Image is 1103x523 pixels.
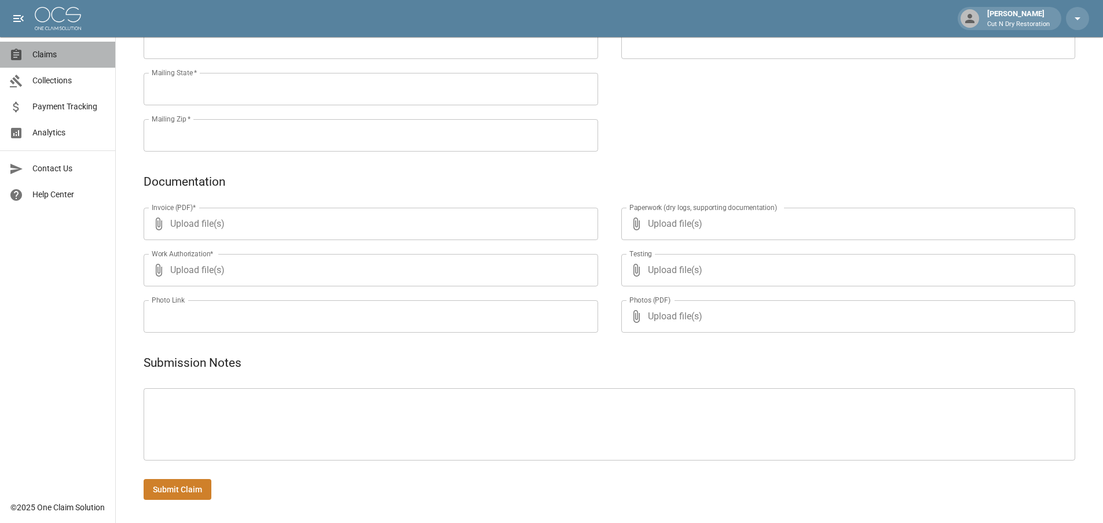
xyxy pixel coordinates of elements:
p: Cut N Dry Restoration [987,20,1050,30]
span: Contact Us [32,163,106,175]
label: Invoice (PDF)* [152,202,196,212]
span: Upload file(s) [170,208,567,240]
label: Photo Link [152,295,185,305]
label: Testing [629,249,652,259]
button: Submit Claim [144,479,211,500]
label: Paperwork (dry logs, supporting documentation) [629,202,777,212]
img: ocs-logo-white-transparent.png [35,7,81,30]
button: open drawer [7,7,30,30]
label: Photos (PDF) [629,295,670,305]
span: Upload file(s) [648,254,1045,286]
label: Mailing State [152,68,197,78]
div: © 2025 One Claim Solution [10,502,105,513]
label: Mailing Zip [152,114,191,124]
span: Help Center [32,189,106,201]
div: [PERSON_NAME] [983,8,1054,29]
span: Upload file(s) [170,254,567,286]
span: Collections [32,75,106,87]
span: Payment Tracking [32,101,106,113]
span: Upload file(s) [648,300,1045,333]
span: Upload file(s) [648,208,1045,240]
span: Claims [32,49,106,61]
label: Work Authorization* [152,249,214,259]
span: Analytics [32,127,106,139]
